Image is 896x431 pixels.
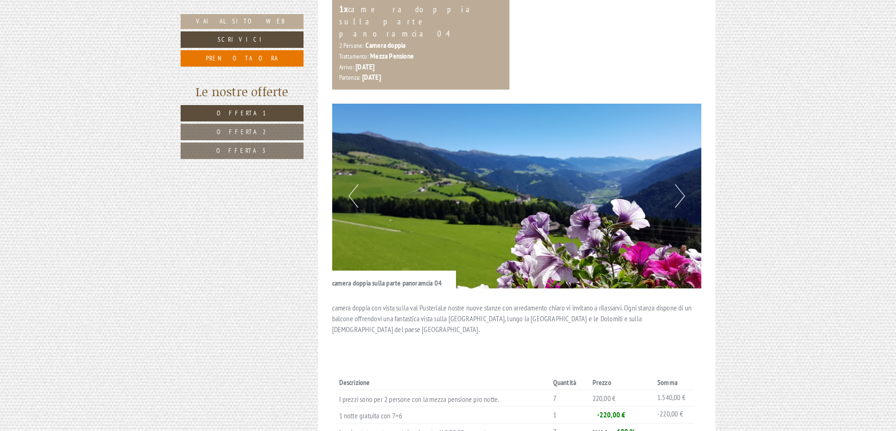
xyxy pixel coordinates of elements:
th: Somma [653,375,694,390]
div: camera doppia sulla parte panoramcia 04 [339,2,503,40]
b: Mezza Pensione [370,51,414,60]
b: 1x [339,3,348,15]
a: Prenota ora [181,50,304,67]
small: Trattamento: [339,52,369,60]
span: 220,00 € [592,393,616,403]
span: -220,00 € [597,410,626,419]
th: Prezzo [589,375,653,390]
div: Le nostre offerte [181,83,304,100]
small: 2 Persone: [339,41,364,50]
td: 1.540,00 € [653,390,694,407]
th: Descrizione [339,375,549,390]
td: -220,00 € [653,407,694,423]
a: Vai al sito web [181,14,304,29]
span: Offerta 1 [217,109,268,117]
td: 7 [549,390,589,407]
a: Scrivici [181,31,304,48]
button: Next [675,184,685,208]
b: Camera doppia [365,40,406,50]
span: Offerta 2 [217,128,268,136]
div: camera doppia sulla parte panoramcia 04 [332,271,456,288]
button: Previous [349,184,358,208]
small: Partenza: [339,73,361,82]
small: Arrivo: [339,63,354,71]
td: 1 notte gratuita con 7=6 [339,407,549,423]
p: camera doppia con vista sulla val PusteriaLe nostre nuove stanze con arredamento chiaro vi invita... [332,302,702,335]
img: image [332,104,702,288]
span: Offerta 3 [216,146,268,155]
td: I prezzi sono per 2 persone con la mezza pensione pro notte. [339,390,549,407]
td: 1 [549,407,589,423]
b: [DATE] [362,72,381,82]
th: Quantità [549,375,589,390]
b: [DATE] [356,62,374,71]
